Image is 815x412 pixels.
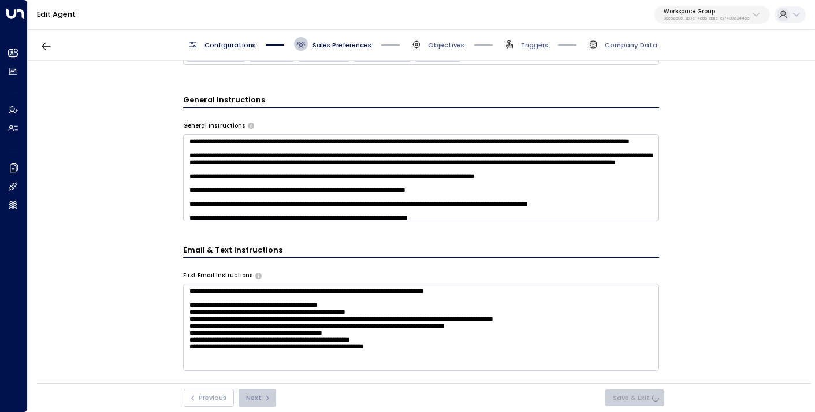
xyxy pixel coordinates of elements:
[183,122,245,130] label: General Instructions
[605,40,657,50] span: Company Data
[312,40,371,50] span: Sales Preferences
[183,272,252,280] label: First Email Instructions
[183,244,659,258] h3: Email & Text Instructions
[654,6,770,24] button: Workspace Group36c5ec06-2b8e-4dd6-aa1e-c77490e3446d
[521,40,548,50] span: Triggers
[183,94,659,107] h3: General Instructions
[248,123,254,128] button: Provide any specific instructions you want the agent to follow when responding to leads. This app...
[204,40,256,50] span: Configurations
[664,16,749,21] p: 36c5ec06-2b8e-4dd6-aa1e-c77490e3446d
[37,9,76,19] a: Edit Agent
[664,8,749,15] p: Workspace Group
[255,273,262,279] button: Specify instructions for the agent's first email only, such as introductory content, special offe...
[428,40,464,50] span: Objectives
